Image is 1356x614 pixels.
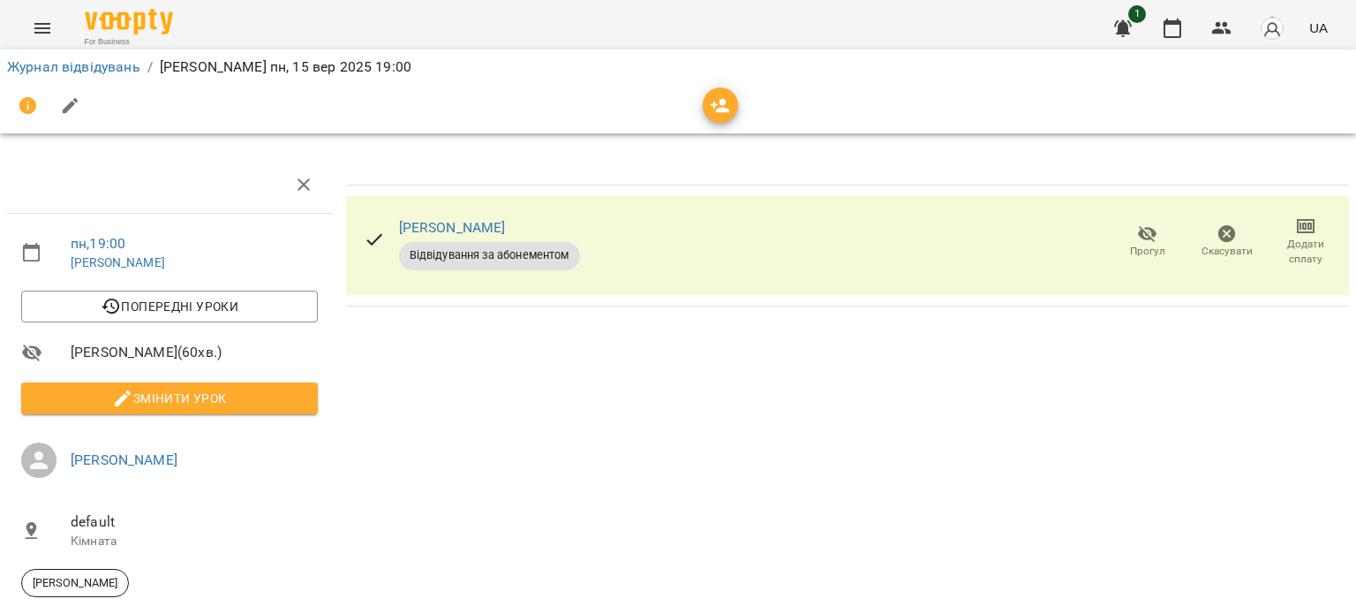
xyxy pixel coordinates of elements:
[21,569,129,597] div: [PERSON_NAME]
[1128,5,1146,23] span: 1
[85,9,173,34] img: Voopty Logo
[21,291,318,322] button: Попередні уроки
[399,219,506,236] a: [PERSON_NAME]
[399,247,580,263] span: Відвідування за абонементом
[1202,244,1253,259] span: Скасувати
[1302,11,1335,44] button: UA
[71,533,318,550] p: Кімната
[7,57,1349,78] nav: breadcrumb
[71,235,125,252] a: пн , 19:00
[71,512,318,533] span: default
[1260,16,1284,41] img: avatar_s.png
[71,451,177,468] a: [PERSON_NAME]
[21,7,64,49] button: Menu
[35,296,304,317] span: Попередні уроки
[1277,237,1335,267] span: Додати сплату
[160,57,411,78] p: [PERSON_NAME] пн, 15 вер 2025 19:00
[1108,217,1187,267] button: Прогул
[1309,19,1328,37] span: UA
[7,58,140,75] a: Журнал відвідувань
[1187,217,1267,267] button: Скасувати
[21,383,318,414] button: Змінити урок
[71,255,165,269] a: [PERSON_NAME]
[1130,244,1165,259] span: Прогул
[147,57,153,78] li: /
[1266,217,1345,267] button: Додати сплату
[85,36,173,48] span: For Business
[35,388,304,409] span: Змінити урок
[22,575,128,591] span: [PERSON_NAME]
[71,342,318,363] span: [PERSON_NAME] ( 60 хв. )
